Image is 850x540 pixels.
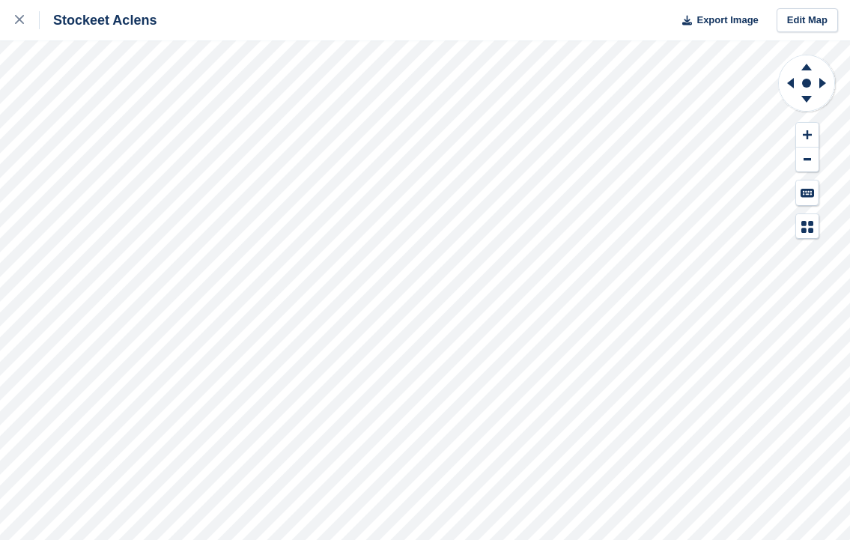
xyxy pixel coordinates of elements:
[796,148,819,172] button: Zoom Out
[796,180,819,205] button: Keyboard Shortcuts
[777,8,838,33] a: Edit Map
[40,11,157,29] div: Stockeet Aclens
[796,214,819,239] button: Map Legend
[673,8,759,33] button: Export Image
[696,13,758,28] span: Export Image
[796,123,819,148] button: Zoom In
